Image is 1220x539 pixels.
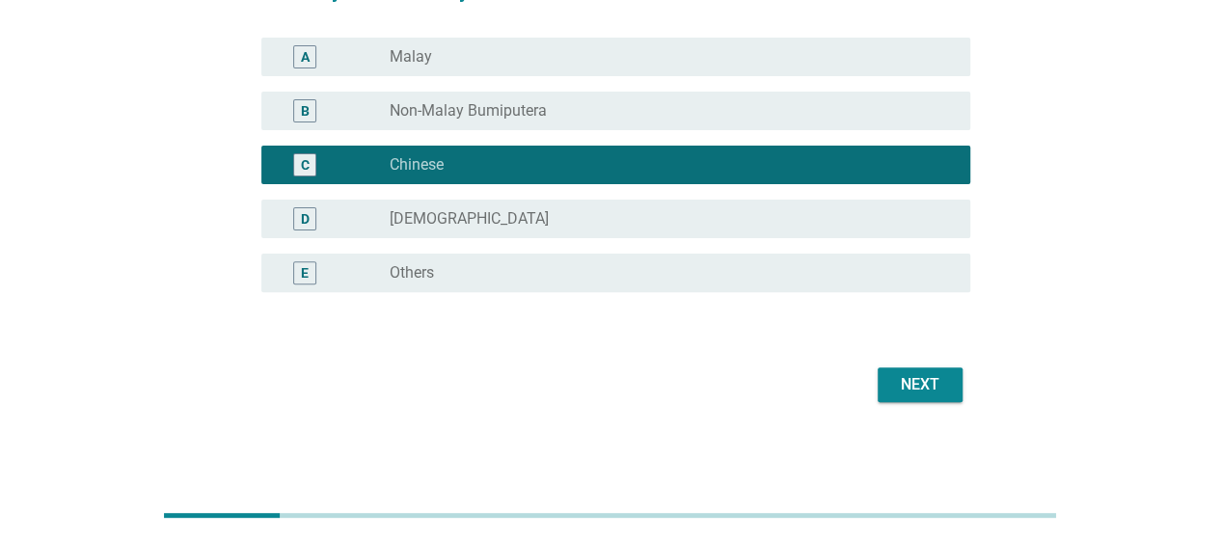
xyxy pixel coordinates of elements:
[390,155,444,175] label: Chinese
[390,263,434,283] label: Others
[390,209,549,229] label: [DEMOGRAPHIC_DATA]
[893,373,947,396] div: Next
[301,154,310,175] div: C
[390,101,547,121] label: Non-Malay Bumiputera
[390,47,432,67] label: Malay
[301,46,310,67] div: A
[301,100,310,121] div: B
[878,367,962,402] button: Next
[301,262,309,283] div: E
[301,208,310,229] div: D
